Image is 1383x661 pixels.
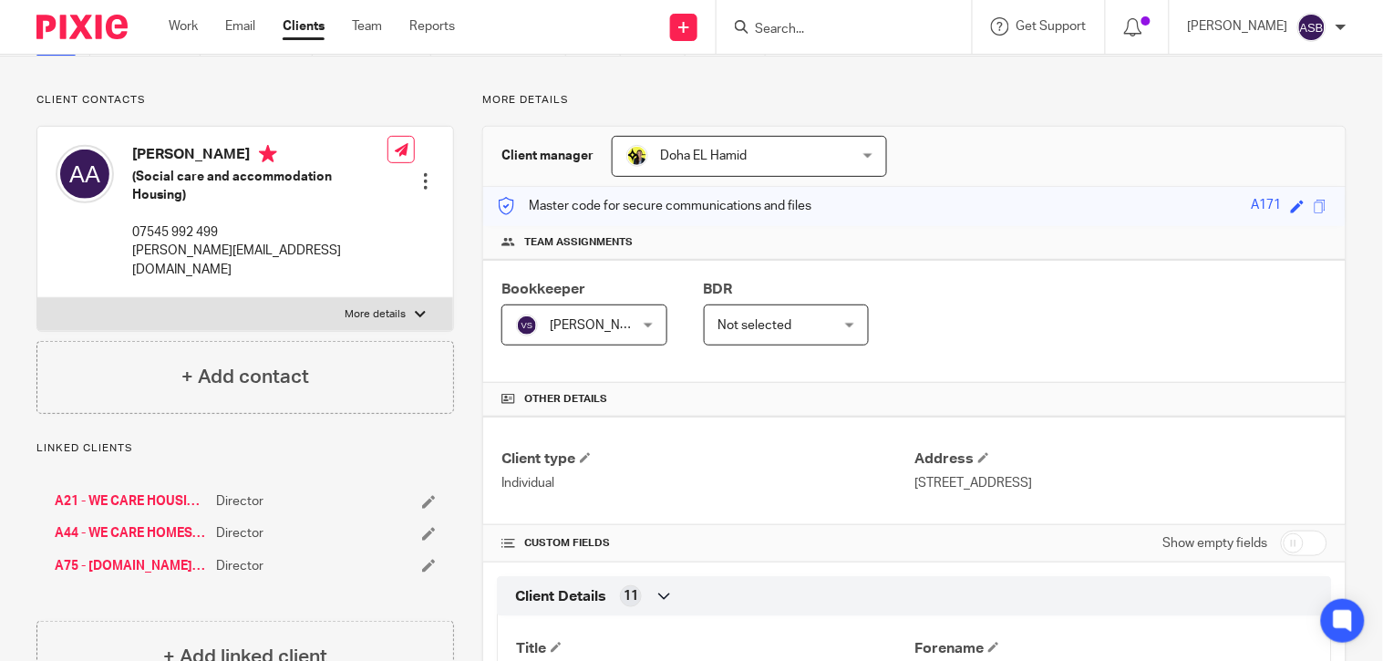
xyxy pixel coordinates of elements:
[352,17,382,36] a: Team
[501,536,914,551] h4: CUSTOM FIELDS
[550,319,650,332] span: [PERSON_NAME]
[515,587,606,606] span: Client Details
[55,557,207,575] a: A75 - [DOMAIN_NAME] & COMPANY LIMITED
[132,242,387,279] p: [PERSON_NAME][EMAIL_ADDRESS][DOMAIN_NAME]
[216,492,263,511] span: Director
[1163,534,1268,553] label: Show empty fields
[216,557,263,575] span: Director
[501,474,914,492] p: Individual
[624,587,638,605] span: 11
[1188,17,1288,36] p: [PERSON_NAME]
[501,147,593,165] h3: Client manager
[132,145,387,168] h4: [PERSON_NAME]
[55,524,207,542] a: A44 - WE CARE HOMES C.I.C.
[914,474,1327,492] p: [STREET_ADDRESS]
[225,17,255,36] a: Email
[497,197,811,215] p: Master code for secure communications and files
[36,93,454,108] p: Client contacts
[524,392,607,407] span: Other details
[259,145,277,163] i: Primary
[914,639,1313,658] h4: Forename
[660,150,747,162] span: Doha EL Hamid
[501,282,585,296] span: Bookkeeper
[626,145,648,167] img: Doha-Starbridge.jpg
[1252,196,1282,217] div: A171
[132,168,387,205] h5: (Social care and accommodation Housing)
[1017,20,1087,33] span: Get Support
[516,315,538,336] img: svg%3E
[36,15,128,39] img: Pixie
[56,145,114,203] img: svg%3E
[753,22,917,38] input: Search
[181,363,309,391] h4: + Add contact
[55,492,207,511] a: A21 - WE CARE HOUSING LTD
[524,235,633,250] span: Team assignments
[704,282,733,296] span: BDR
[345,307,406,322] p: More details
[283,17,325,36] a: Clients
[501,449,914,469] h4: Client type
[914,449,1327,469] h4: Address
[132,223,387,242] p: 07545 992 499
[36,441,454,456] p: Linked clients
[482,93,1347,108] p: More details
[216,524,263,542] span: Director
[1297,13,1326,42] img: svg%3E
[409,17,455,36] a: Reports
[516,639,914,658] h4: Title
[169,17,198,36] a: Work
[718,319,792,332] span: Not selected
